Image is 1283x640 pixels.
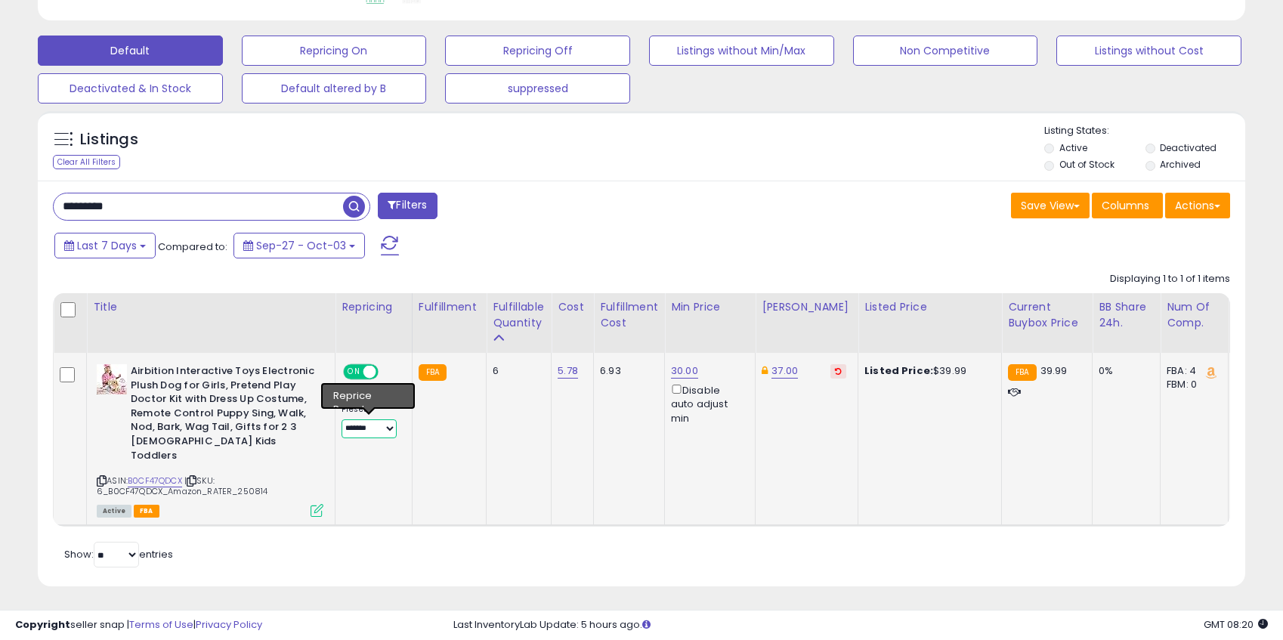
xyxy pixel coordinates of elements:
span: Columns [1102,198,1149,213]
div: Repricing [342,299,406,315]
i: This overrides the store level Dynamic Max Price for this listing [762,366,768,376]
div: Listed Price [864,299,995,315]
span: FBA [134,505,159,518]
div: Cost [558,299,587,315]
span: Compared to: [158,240,227,254]
span: OFF [376,366,400,379]
button: Deactivated & In Stock [38,73,223,104]
div: Clear All Filters [53,155,120,169]
small: FBA [419,364,447,381]
div: Fulfillment Cost [600,299,658,331]
div: BB Share 24h. [1099,299,1154,331]
small: FBA [1008,364,1036,381]
span: Last 7 Days [77,238,137,253]
b: Airbition Interactive Toys Electronic Plush Dog for Girls, Pretend Play Doctor Kit with Dress Up ... [131,364,314,466]
span: 39.99 [1040,363,1068,378]
div: FBA: 4 [1167,364,1217,378]
a: 30.00 [671,363,698,379]
label: Out of Stock [1059,158,1115,171]
label: Deactivated [1160,141,1217,154]
span: ON [345,366,363,379]
div: Displaying 1 to 1 of 1 items [1110,272,1230,286]
button: Repricing Off [445,36,630,66]
button: Filters [378,193,437,219]
span: | SKU: 6_B0CF47QDCX_Amazon_RATER_250814 [97,475,267,497]
span: Sep-27 - Oct-03 [256,238,346,253]
button: Sep-27 - Oct-03 [233,233,365,258]
button: Actions [1165,193,1230,218]
button: Save View [1011,193,1090,218]
button: Listings without Cost [1056,36,1241,66]
div: Disable auto adjust min [671,382,744,425]
button: Last 7 Days [54,233,156,258]
div: Min Price [671,299,749,315]
a: 5.78 [558,363,578,379]
strong: Copyright [15,617,70,632]
button: Default [38,36,223,66]
button: Listings without Min/Max [649,36,834,66]
button: Columns [1092,193,1163,218]
div: Num of Comp. [1167,299,1222,331]
div: 0% [1099,364,1149,378]
i: Revert to store-level Dynamic Max Price [835,367,842,375]
div: 6.93 [600,364,653,378]
div: Last InventoryLab Update: 5 hours ago. [453,618,1268,632]
b: Listed Price: [864,363,933,378]
div: Current Buybox Price [1008,299,1086,331]
h5: Listings [80,129,138,150]
div: Fulfillable Quantity [493,299,545,331]
a: B0CF47QDCX [128,475,182,487]
div: Fulfillment [419,299,480,315]
div: seller snap | | [15,618,262,632]
div: 6 [493,364,539,378]
p: Listing States: [1044,124,1244,138]
span: All listings currently available for purchase on Amazon [97,505,131,518]
div: ASIN: [97,364,323,515]
button: Non Competitive [853,36,1038,66]
button: Default altered by B [242,73,427,104]
div: $39.99 [864,364,990,378]
a: Privacy Policy [196,617,262,632]
div: Amazon AI * [342,388,400,401]
button: Repricing On [242,36,427,66]
img: 51M8CjwyWGL._SL40_.jpg [97,364,127,394]
div: Title [93,299,329,315]
label: Active [1059,141,1087,154]
a: Terms of Use [129,617,193,632]
span: Show: entries [64,547,173,561]
div: FBM: 0 [1167,378,1217,391]
a: 37.00 [771,363,798,379]
div: [PERSON_NAME] [762,299,852,315]
div: Preset: [342,404,400,438]
span: 2025-10-11 08:20 GMT [1204,617,1268,632]
button: suppressed [445,73,630,104]
label: Archived [1160,158,1201,171]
